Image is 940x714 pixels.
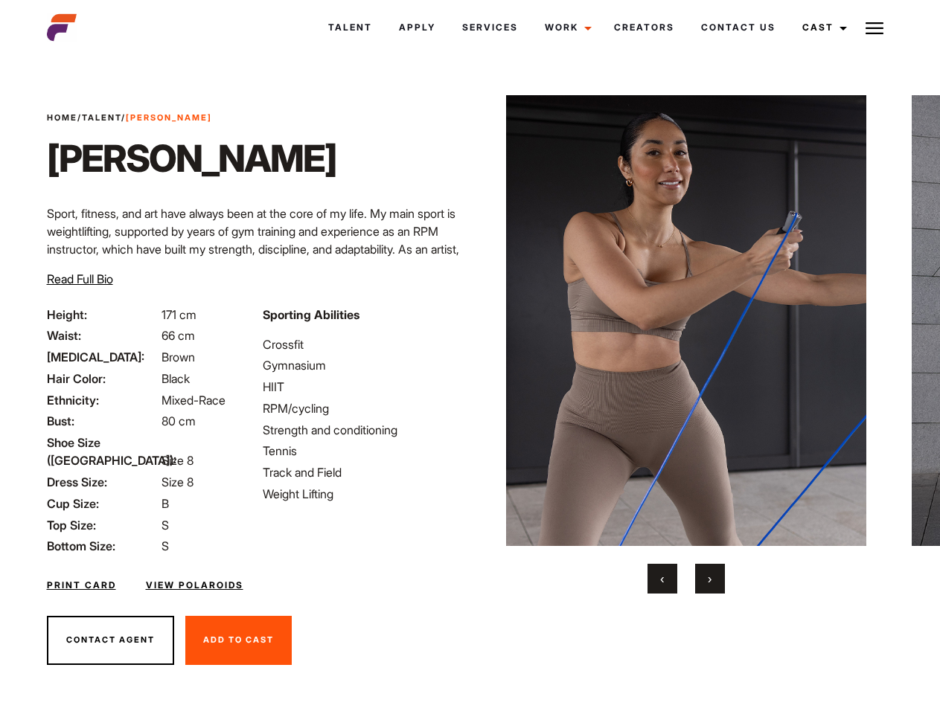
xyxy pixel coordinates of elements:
[47,537,159,555] span: Bottom Size:
[47,516,159,534] span: Top Size:
[82,112,121,123] a: Talent
[47,13,77,42] img: cropped-aefm-brand-fav-22-square.png
[47,391,159,409] span: Ethnicity:
[47,136,336,181] h1: [PERSON_NAME]
[47,271,113,286] span: Read Full Bio
[47,370,159,387] span: Hair Color:
[386,7,449,48] a: Apply
[162,371,190,386] span: Black
[47,616,174,665] button: Contact Agent
[203,634,274,645] span: Add To Cast
[263,356,461,374] li: Gymnasium
[162,350,195,364] span: Brown
[660,571,664,586] span: Previous
[162,393,226,408] span: Mixed-Race
[263,421,461,439] li: Strength and conditioning
[162,475,194,489] span: Size 8
[315,7,386,48] a: Talent
[263,335,461,353] li: Crossfit
[185,616,292,665] button: Add To Cast
[708,571,712,586] span: Next
[263,307,359,322] strong: Sporting Abilities
[162,518,169,533] span: S
[146,579,243,592] a: View Polaroids
[47,327,159,344] span: Waist:
[47,270,113,288] button: Read Full Bio
[263,463,461,481] li: Track and Field
[531,7,601,48] a: Work
[47,579,116,592] a: Print Card
[47,306,159,324] span: Height:
[47,495,159,512] span: Cup Size:
[47,205,461,294] p: Sport, fitness, and art have always been at the core of my life. My main sport is weightlifting, ...
[162,307,196,322] span: 171 cm
[263,442,461,460] li: Tennis
[688,7,789,48] a: Contact Us
[47,473,159,491] span: Dress Size:
[126,112,212,123] strong: [PERSON_NAME]
[162,496,169,511] span: B
[263,485,461,503] li: Weight Lifting
[866,19,883,37] img: Burger icon
[601,7,688,48] a: Creators
[47,112,212,124] span: / /
[263,399,461,417] li: RPM/cycling
[162,328,195,343] span: 66 cm
[263,378,461,396] li: HIIT
[162,538,169,553] span: S
[789,7,856,48] a: Cast
[47,112,77,123] a: Home
[162,414,196,428] span: 80 cm
[47,348,159,366] span: [MEDICAL_DATA]:
[47,412,159,430] span: Bust:
[162,453,194,468] span: Size 8
[449,7,531,48] a: Services
[47,434,159,469] span: Shoe Size ([GEOGRAPHIC_DATA]):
